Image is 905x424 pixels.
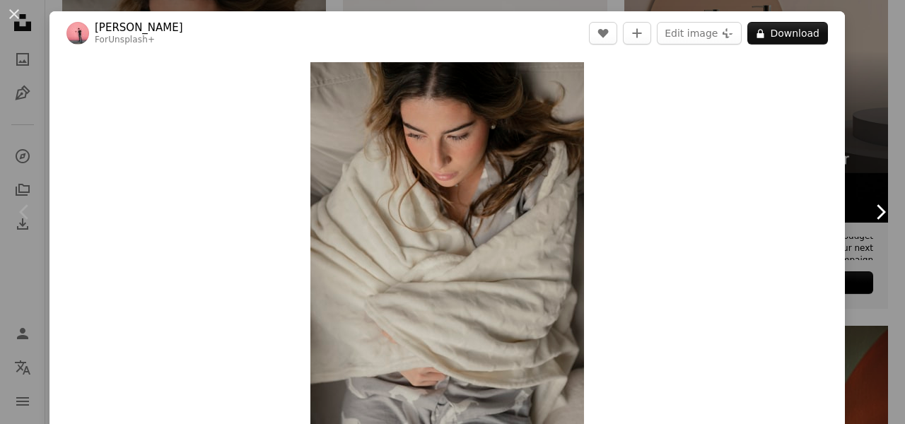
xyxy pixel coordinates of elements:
button: Download [747,22,828,45]
a: Unsplash+ [108,35,155,45]
a: [PERSON_NAME] [95,20,183,35]
a: Next [856,144,905,280]
button: Add to Collection [623,22,651,45]
div: For [95,35,183,46]
button: Edit image [657,22,742,45]
img: Go to Pablo Merchán Montes's profile [66,22,89,45]
button: Like [589,22,617,45]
